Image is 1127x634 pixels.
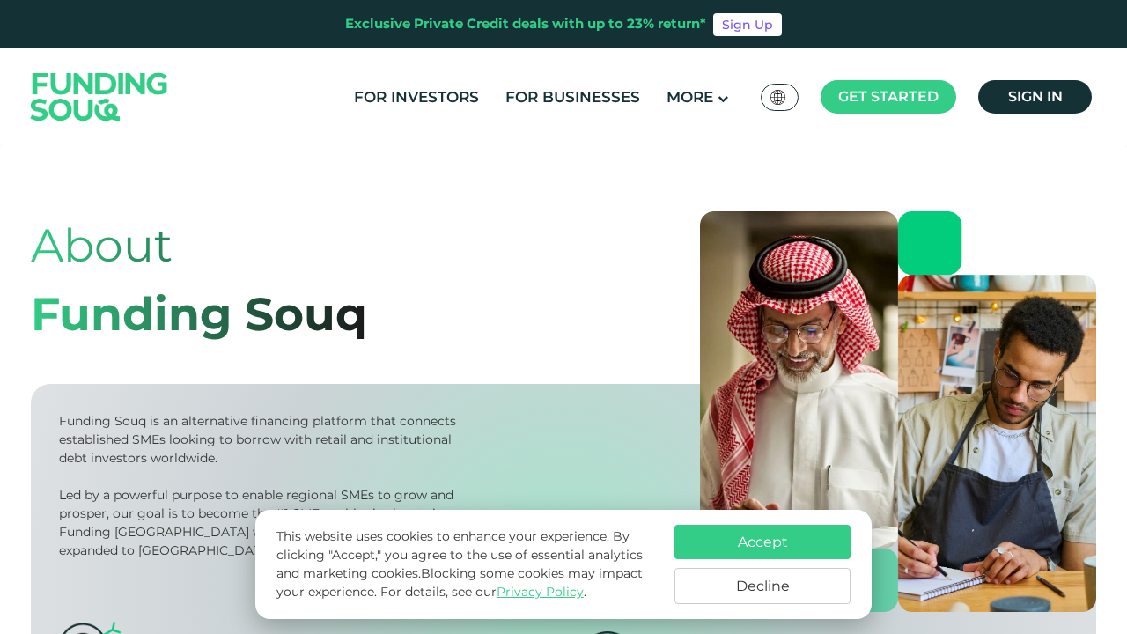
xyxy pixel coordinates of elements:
div: Funding Souq [31,280,367,349]
div: Led by a powerful purpose to enable regional SMEs to grow and prosper, our goal is to become the ... [59,486,462,560]
span: For details, see our . [380,584,586,600]
span: Get started [838,88,939,105]
span: Blocking some cookies may impact your experience. [276,565,643,600]
a: Privacy Policy [497,584,584,600]
a: For Businesses [501,83,645,112]
span: More [667,88,713,106]
button: Decline [674,568,851,604]
a: For Investors [350,83,483,112]
button: Accept [674,525,851,559]
img: about-us-banner [700,211,1096,612]
p: This website uses cookies to enhance your experience. By clicking "Accept," you agree to the use ... [276,527,657,601]
a: Sign Up [713,13,782,36]
a: Sign in [978,80,1092,114]
div: Exclusive Private Credit deals with up to 23% return* [345,14,706,34]
img: SA Flag [770,90,786,105]
div: Funding Souq is an alternative financing platform that connects established SMEs looking to borro... [59,412,462,468]
span: Sign in [1008,88,1063,105]
div: About [31,211,367,280]
img: Logo [13,52,186,141]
